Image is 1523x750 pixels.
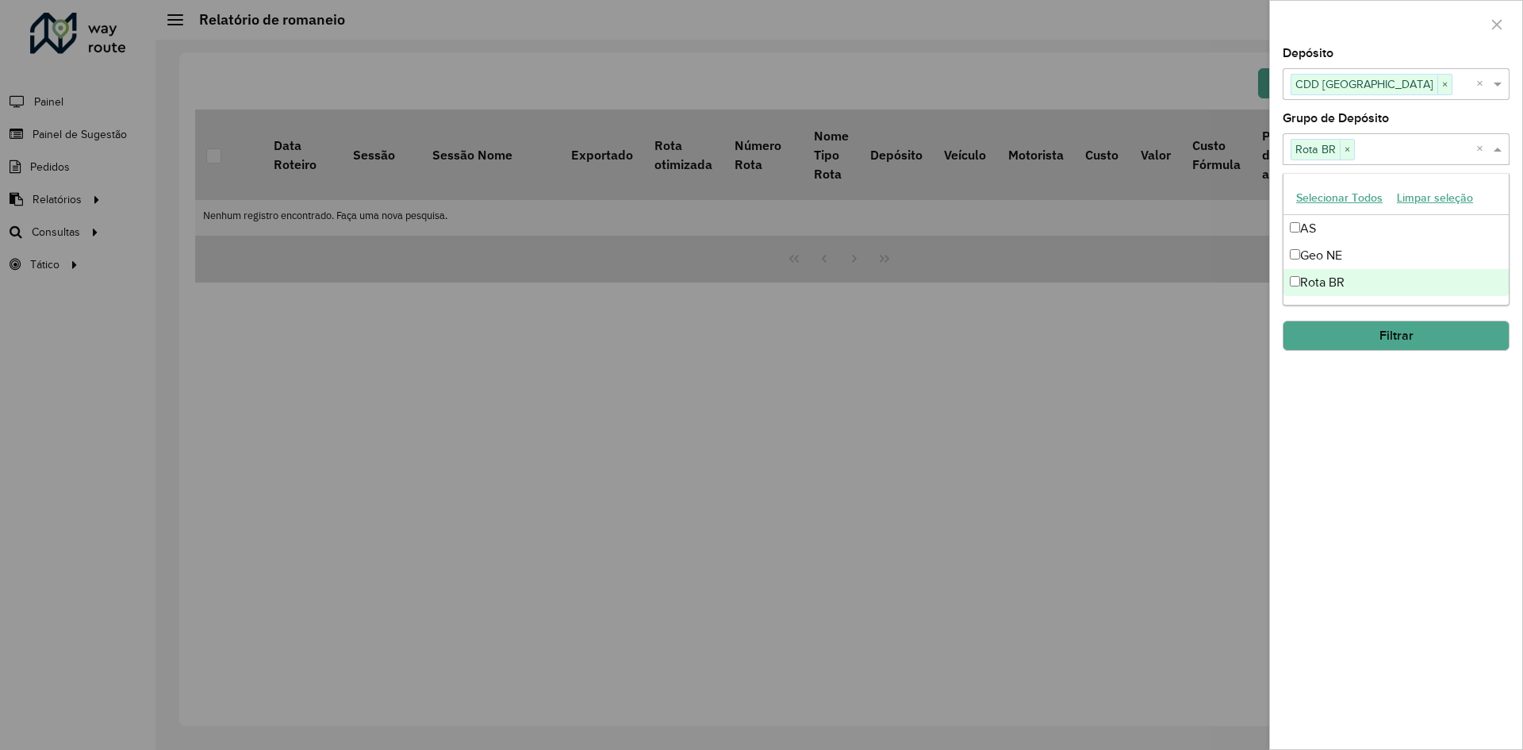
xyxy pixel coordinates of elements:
div: Rota BR [1283,269,1509,296]
span: CDD [GEOGRAPHIC_DATA] [1291,75,1437,94]
span: Clear all [1476,140,1490,159]
ng-dropdown-panel: Options list [1283,173,1510,306]
span: Rota BR [1291,140,1340,159]
div: AS [1283,215,1509,242]
button: Selecionar Todos [1289,186,1390,210]
div: Geo NE [1283,242,1509,269]
label: Grupo de Depósito [1283,109,1389,128]
span: × [1437,75,1452,94]
button: Filtrar [1283,321,1510,351]
button: Limpar seleção [1390,186,1480,210]
span: Clear all [1476,75,1490,94]
label: Depósito [1283,44,1333,63]
span: × [1340,140,1354,160]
